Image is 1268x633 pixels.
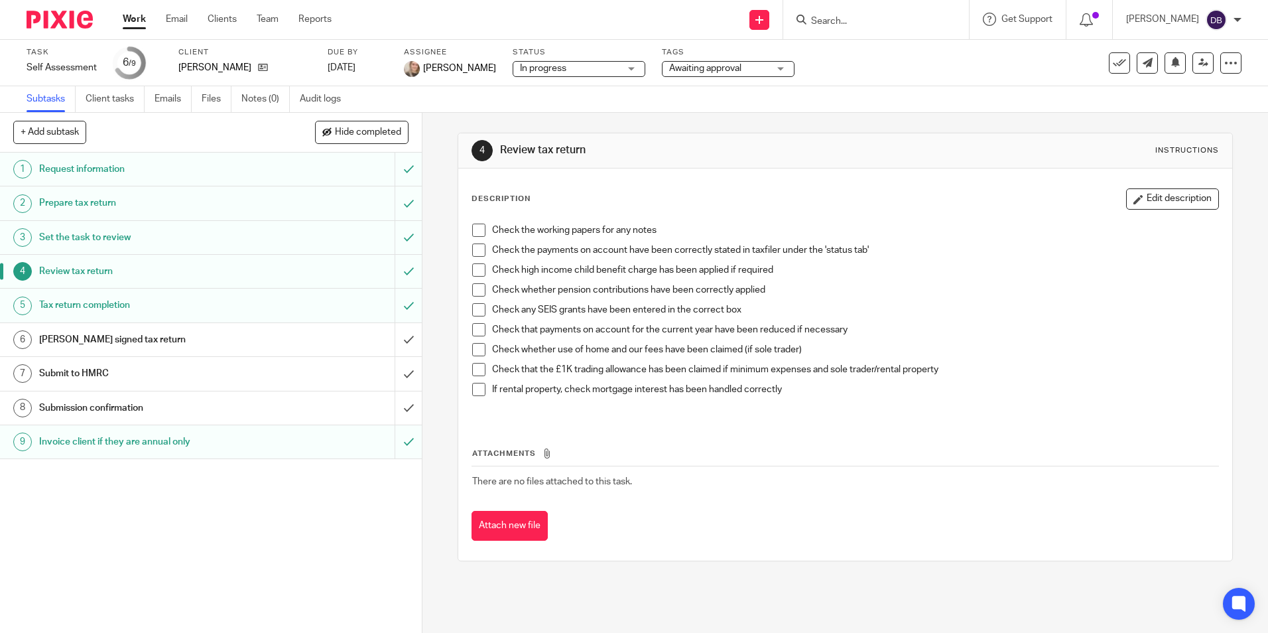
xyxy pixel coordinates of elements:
p: Check that payments on account for the current year have been reduced if necessary [492,323,1218,336]
p: Check whether pension contributions have been correctly applied [492,283,1218,297]
h1: Tax return completion [39,295,267,315]
h1: [PERSON_NAME] signed tax return [39,330,267,350]
p: Description [472,194,531,204]
p: Check the payments on account have been correctly stated in taxfiler under the 'status tab' [492,244,1218,257]
div: 7 [13,364,32,383]
div: 4 [13,262,32,281]
h1: Submission confirmation [39,398,267,418]
h1: Review tax return [500,143,873,157]
p: [PERSON_NAME] [178,61,251,74]
div: 9 [13,433,32,451]
button: Attach new file [472,511,548,541]
span: Get Support [1001,15,1052,24]
a: Emails [155,86,192,112]
div: 6 [13,330,32,349]
span: Awaiting approval [669,64,741,73]
h1: Request information [39,159,267,179]
div: 6 [123,55,136,70]
label: Task [27,47,97,58]
h1: Submit to HMRC [39,364,267,384]
h1: Invoice client if they are annual only [39,432,267,452]
span: There are no files attached to this task. [472,477,632,486]
button: + Add subtask [13,121,86,143]
h1: Review tax return [39,261,267,281]
div: 8 [13,399,32,417]
div: 1 [13,160,32,178]
span: Hide completed [335,127,401,138]
div: Instructions [1155,145,1219,156]
p: Check high income child benefit charge has been applied if required [492,263,1218,277]
p: Check any SEIS grants have been entered in the correct box [492,303,1218,316]
p: Check the working papers for any notes [492,224,1218,237]
a: Work [123,13,146,26]
a: Client tasks [86,86,145,112]
label: Tags [662,47,794,58]
h1: Prepare tax return [39,193,267,213]
p: If rental property, check mortgage interest has been handled correctly [492,383,1218,396]
button: Hide completed [315,121,409,143]
small: /9 [129,60,136,67]
a: Team [257,13,279,26]
button: Edit description [1126,188,1219,210]
div: 4 [472,140,493,161]
label: Due by [328,47,387,58]
p: Check whether use of home and our fees have been claimed (if sole trader) [492,343,1218,356]
h1: Set the task to review [39,228,267,247]
div: Self Assessment [27,61,97,74]
label: Status [513,47,645,58]
label: Assignee [404,47,496,58]
img: svg%3E [1206,9,1227,31]
a: Audit logs [300,86,351,112]
span: [DATE] [328,63,355,72]
label: Client [178,47,311,58]
img: Pixie [27,11,93,29]
p: Check that the £1K trading allowance has been claimed if minimum expenses and sole trader/rental ... [492,363,1218,376]
a: Notes (0) [241,86,290,112]
div: 2 [13,194,32,213]
div: 3 [13,228,32,247]
span: In progress [520,64,566,73]
a: Reports [298,13,332,26]
a: Clients [208,13,237,26]
a: Subtasks [27,86,76,112]
img: IMG_7594.jpg [404,61,420,77]
input: Search [810,16,929,28]
p: [PERSON_NAME] [1126,13,1199,26]
a: Files [202,86,231,112]
div: 5 [13,297,32,315]
span: [PERSON_NAME] [423,62,496,75]
span: Attachments [472,450,536,457]
a: Email [166,13,188,26]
